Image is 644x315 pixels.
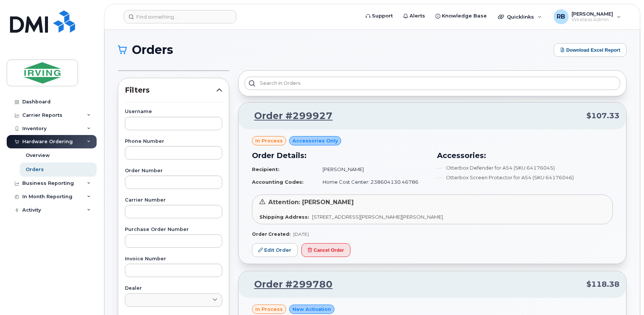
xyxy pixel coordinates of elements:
span: Accessories Only [292,137,338,144]
span: $107.33 [586,110,619,121]
a: Order #299927 [245,109,333,123]
strong: Shipping Address: [259,214,309,220]
label: Purchase Order Number [125,227,222,232]
input: Search in orders [245,77,620,90]
label: Phone Number [125,139,222,144]
td: [PERSON_NAME] [316,163,428,176]
button: Cancel Order [301,243,350,257]
h3: Order Details: [252,150,428,161]
li: Otterbox Screen Protector for A54 (SKU 64176046) [437,174,613,181]
span: in process [255,306,283,313]
label: Carrier Number [125,198,222,203]
span: [STREET_ADDRESS][PERSON_NAME][PERSON_NAME] [312,214,443,220]
span: [DATE] [293,231,309,237]
span: Orders [132,44,173,55]
label: Dealer [125,286,222,291]
a: Order #299780 [245,278,333,291]
span: in process [255,137,283,144]
strong: Recipient: [252,166,279,172]
label: Username [125,109,222,114]
label: Order Number [125,168,222,173]
strong: Accounting Codes: [252,179,304,185]
span: New Activation [292,306,331,313]
td: Home Cost Center: 238604130.46786 [316,176,428,189]
label: Invoice Number [125,257,222,261]
h3: Accessories: [437,150,613,161]
span: Attention: [PERSON_NAME] [268,199,354,206]
button: Download Excel Report [554,43,627,57]
li: Otterbox Defender for A54 (SKU 64176045) [437,164,613,171]
span: Filters [125,85,216,96]
strong: Order Created: [252,231,290,237]
span: $118.38 [586,279,619,290]
a: Edit Order [252,243,298,257]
